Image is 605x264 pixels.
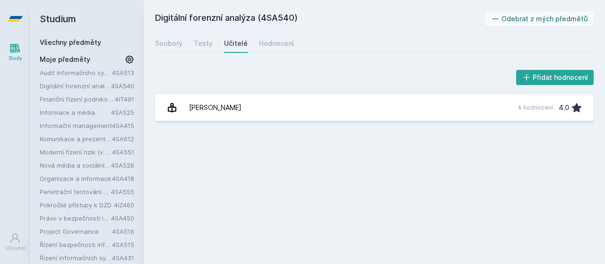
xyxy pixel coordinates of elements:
a: 4IZ460 [114,201,134,209]
a: Informační management [40,121,112,130]
a: Komunikace a prezentace informací (v angličtině) [40,134,112,144]
a: Study [2,38,28,67]
div: Testy [194,39,213,48]
a: Project Governance [40,227,112,236]
a: Řízení bezpečnosti informačních systémů [40,240,112,249]
a: Finanční řízení podnikové informatiky [40,94,115,104]
a: [PERSON_NAME] 4 hodnocení 4.0 [155,94,594,121]
a: 4SA555 [111,188,134,196]
div: Study [9,55,22,62]
a: 4SA525 [111,109,134,116]
div: [PERSON_NAME] [189,98,242,117]
a: Řízení informačních systémů (v angličtině) [40,253,112,263]
a: Právo v bezpečnosti informačních systémů [40,213,111,223]
button: Přidat hodnocení [516,70,594,85]
a: 4SA513 [112,69,134,77]
a: Hodnocení [259,34,294,53]
a: 4SA551 [112,148,134,156]
div: Uživatel [5,245,25,252]
a: Testy [194,34,213,53]
a: Nová média a sociální sítě (v angličtině) [40,161,111,170]
button: Odebrat z mých předmětů [485,11,594,26]
a: 4SA540 [111,82,134,90]
a: 4SA450 [111,214,134,222]
span: Moje předměty [40,55,90,64]
a: Učitelé [224,34,248,53]
div: Učitelé [224,39,248,48]
a: 4SA612 [112,135,134,143]
h2: Digitální forenzní analýza (4SA540) [155,11,485,26]
a: Soubory [155,34,182,53]
a: 4SA526 [111,162,134,169]
a: Informace a média [40,108,111,117]
a: 4IT491 [115,95,134,103]
a: Penetrační testování bezpečnosti IS [40,187,111,196]
a: Pokročilé přístupy k DZD [40,200,114,210]
a: Audit informačního systému [40,68,112,77]
a: 4SA431 [112,254,134,262]
a: 4SA418 [112,175,134,182]
div: Soubory [155,39,182,48]
a: Uživatel [2,228,28,256]
a: Organizace a informace [40,174,112,183]
div: 4.0 [559,98,569,117]
a: 4SA415 [112,122,134,129]
a: 4SA516 [112,228,134,235]
a: Digitální forenzní analýza [40,81,111,91]
a: 4SA515 [112,241,134,248]
div: 4 hodnocení [518,104,553,111]
a: Všechny předměty [40,38,101,46]
div: Hodnocení [259,39,294,48]
a: Moderní řízení rizik (v angličtině) [40,147,112,157]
